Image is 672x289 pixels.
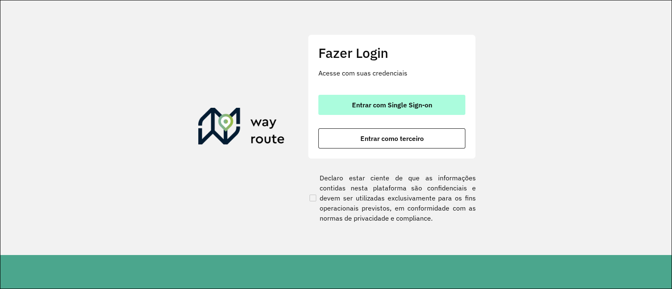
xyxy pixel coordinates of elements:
img: Roteirizador AmbevTech [198,108,285,148]
label: Declaro estar ciente de que as informações contidas nesta plataforma são confidenciais e devem se... [308,173,476,223]
p: Acesse com suas credenciais [318,68,465,78]
h2: Fazer Login [318,45,465,61]
button: button [318,128,465,148]
span: Entrar com Single Sign-on [352,102,432,108]
button: button [318,95,465,115]
span: Entrar como terceiro [360,135,424,142]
